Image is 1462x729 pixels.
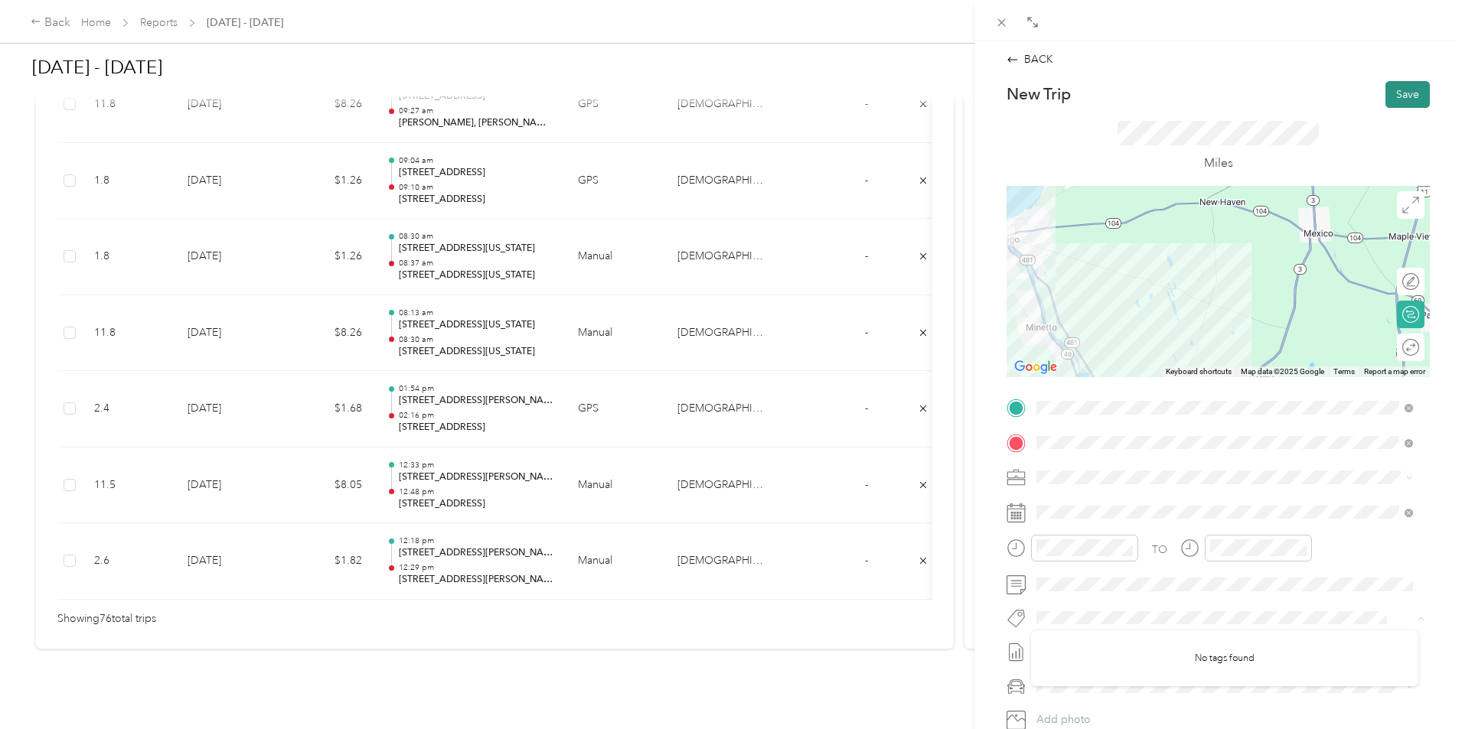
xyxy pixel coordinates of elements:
p: Miles [1204,154,1233,173]
button: Save [1385,81,1430,108]
div: TO [1152,542,1167,558]
img: Google [1010,357,1061,377]
span: Map data ©2025 Google [1241,367,1324,376]
a: Terms (opens in new tab) [1333,367,1355,376]
a: Open this area in Google Maps (opens a new window) [1010,357,1061,377]
p: New Trip [1007,83,1071,105]
button: Keyboard shortcuts [1166,366,1232,377]
div: BACK [1007,51,1053,67]
iframe: Everlance-gr Chat Button Frame [1376,643,1462,729]
p: No tags found [1195,652,1255,666]
a: Report a map error [1364,367,1425,376]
